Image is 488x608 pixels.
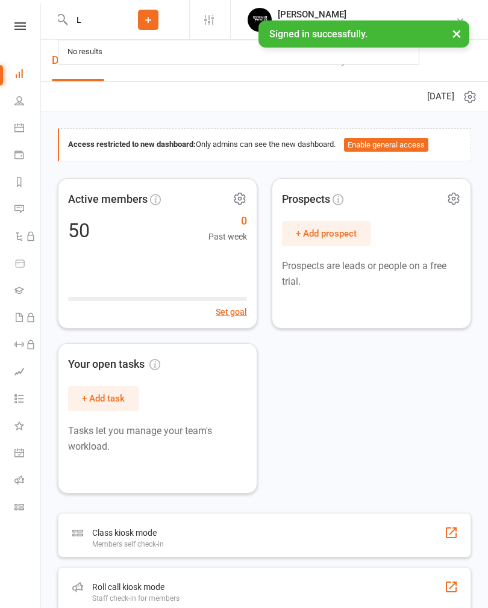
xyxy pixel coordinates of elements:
strong: Access restricted to new dashboard: [68,140,196,149]
a: Product Sales [14,251,42,278]
button: + Add prospect [282,221,371,246]
span: Past week [208,230,247,243]
input: Search... [67,11,107,28]
button: × [446,20,468,46]
a: Dashboard [14,61,42,88]
button: Set goal [216,305,247,318]
div: Performance Martial Arts [GEOGRAPHIC_DATA] [278,20,455,31]
p: Tasks let you manage your team's workload. [68,423,247,454]
a: Dashboard [52,40,104,81]
span: [DATE] [427,89,454,104]
span: 0 [208,212,247,230]
div: Only admins can see the new dashboard. [68,138,461,152]
div: Staff check-in for members [92,594,180,603]
span: Active members [68,191,148,208]
div: [PERSON_NAME] [278,9,455,20]
a: Class kiosk mode [14,495,42,522]
p: Prospects are leads or people on a free trial. [282,258,461,289]
button: Enable general access [344,138,428,152]
div: Class kiosk mode [92,526,164,540]
a: Payments [14,143,42,170]
div: Roll call kiosk mode [92,580,180,594]
span: Your open tasks [68,356,160,373]
a: Reports [14,170,42,197]
div: No results [64,43,106,61]
a: Assessments [14,359,42,386]
a: General attendance kiosk mode [14,441,42,468]
div: Members self check-in [92,540,164,548]
div: 50 [68,221,90,240]
a: Roll call kiosk mode [14,468,42,495]
a: People [14,88,42,116]
span: Prospects [282,191,330,208]
button: + Add task [68,386,139,411]
a: Calendar [14,116,42,143]
img: thumb_image1675941181.png [248,8,272,32]
a: What's New [14,414,42,441]
span: Signed in successfully. [269,28,368,40]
